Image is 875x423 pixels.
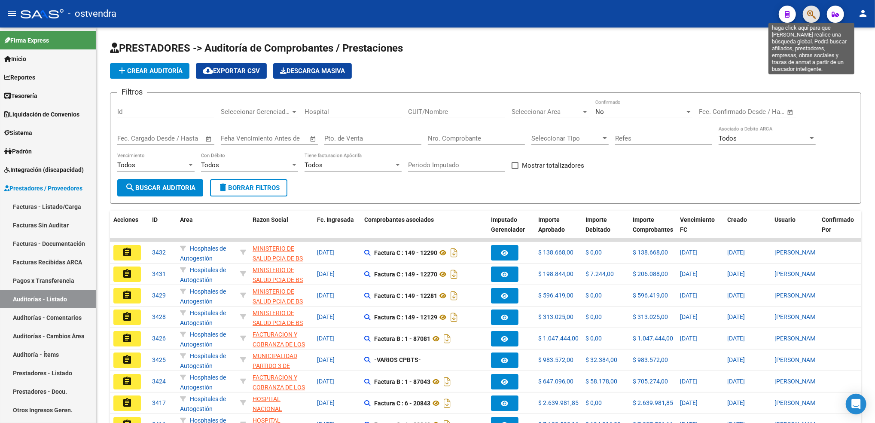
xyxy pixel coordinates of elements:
span: FACTURACION Y COBRANZA DE LOS EFECTORES PUBLICOS S.E. [253,331,305,367]
span: Fc. Ingresada [317,216,354,223]
span: [DATE] [727,270,745,277]
span: [DATE] [727,399,745,406]
mat-icon: assignment [122,312,132,322]
span: Confirmado Por [822,216,854,233]
div: - 30715497456 [253,373,310,391]
datatable-header-cell: Importe Comprobantes [629,211,677,248]
span: 3417 [152,399,166,406]
span: $ 138.668,00 [538,249,573,256]
mat-icon: assignment [122,355,132,365]
span: $ 0,00 [585,335,602,342]
strong: Factura C : 6 - 20843 [374,400,430,407]
span: Prestadores / Proveedores [4,184,82,193]
span: $ 0,00 [585,249,602,256]
span: $ 58.178,00 [585,378,617,385]
span: Hospitales de Autogestión [180,352,226,369]
i: Descargar documento [448,267,460,281]
span: 3426 [152,335,166,342]
span: $ 596.419,00 [538,292,573,299]
mat-icon: assignment [122,247,132,257]
span: [DATE] [727,313,745,320]
span: Razon Social [253,216,288,223]
span: Exportar CSV [203,67,260,75]
span: [PERSON_NAME] [774,249,820,256]
span: $ 1.047.444,00 [633,335,673,342]
span: Mostrar totalizadores [522,160,584,171]
span: $ 983.572,00 [538,356,573,363]
span: Buscar Auditoria [125,184,195,192]
strong: Factura B : 1 - 87081 [374,335,430,342]
span: [PERSON_NAME] [774,399,820,406]
span: 3431 [152,270,166,277]
h3: Filtros [117,86,147,98]
i: Descargar documento [442,375,453,389]
span: $ 0,00 [585,399,602,406]
span: Integración (discapacidad) [4,165,84,175]
datatable-header-cell: Imputado Gerenciador [488,211,535,248]
span: Todos [201,161,219,169]
span: Hospitales de Autogestión [180,310,226,326]
mat-icon: assignment [122,333,132,343]
span: $ 596.419,00 [633,292,668,299]
span: [DATE] [317,378,335,385]
input: Fecha fin [741,108,783,116]
datatable-header-cell: Area [177,211,237,248]
mat-icon: add [117,65,127,76]
div: - 30626983398 [253,265,310,283]
mat-icon: assignment [122,376,132,386]
span: [DATE] [680,270,698,277]
span: Seleccionar Tipo [531,135,601,142]
span: $ 206.088,00 [633,270,668,277]
span: MINISTERIO DE SALUD PCIA DE BS AS O. P. [253,310,303,336]
datatable-header-cell: Importe Aprobado [535,211,582,248]
span: [DATE] [680,399,698,406]
span: [DATE] [680,313,698,320]
span: [PERSON_NAME] [774,270,820,277]
span: $ 2.639.981,85 [538,399,579,406]
strong: Factura B : 1 - 87043 [374,378,430,385]
span: Vencimiento FC [680,216,715,233]
span: [DATE] [317,249,335,256]
span: $ 705.274,00 [633,378,668,385]
mat-icon: assignment [122,398,132,408]
span: [DATE] [317,356,335,363]
span: $ 647.096,00 [538,378,573,385]
span: Acciones [113,216,138,223]
span: Importe Aprobado [538,216,565,233]
span: [DATE] [727,249,745,256]
span: Hospitales de Autogestión [180,288,226,305]
mat-icon: menu [7,8,17,18]
span: MUNICIPALIDAD PARTIDO 3 DE FEBRERO [253,352,297,379]
span: Seleccionar Gerenciador [221,108,290,116]
span: [PERSON_NAME] [774,335,820,342]
strong: Factura C : 149 - 12290 [374,249,437,256]
button: Open calendar [204,134,214,144]
div: Open Intercom Messenger [846,394,866,414]
span: 3424 [152,378,166,385]
div: - 30715497456 [253,330,310,348]
span: Todos [305,161,323,169]
mat-icon: assignment [122,290,132,300]
span: $ 2.639.981,85 [633,399,673,406]
span: Liquidación de Convenios [4,110,79,119]
i: Descargar documento [448,310,460,324]
span: $ 313.025,00 [538,313,573,320]
span: [DATE] [317,270,335,277]
span: 3432 [152,249,166,256]
i: Descargar documento [442,332,453,346]
button: Buscar Auditoria [117,179,203,196]
span: Seleccionar Area [512,108,581,116]
button: Borrar Filtros [210,179,287,196]
span: Area [180,216,193,223]
i: Descargar documento [448,246,460,260]
span: [PERSON_NAME] [774,292,820,299]
span: 3429 [152,292,166,299]
i: Descargar documento [442,396,453,410]
span: [DATE] [680,292,698,299]
span: MINISTERIO DE SALUD PCIA DE BS AS O. P. [253,267,303,293]
span: [PERSON_NAME] [774,356,820,363]
datatable-header-cell: Comprobantes asociados [361,211,488,248]
span: Todos [117,161,135,169]
span: $ 313.025,00 [633,313,668,320]
span: ID [152,216,158,223]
